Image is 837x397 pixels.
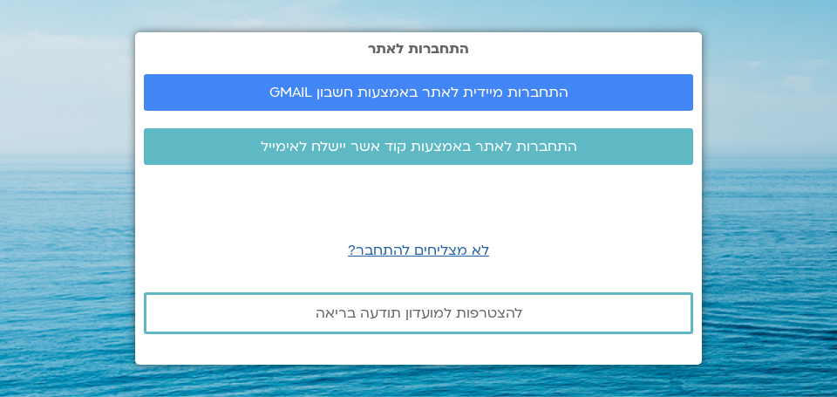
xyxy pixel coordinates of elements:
a: התחברות לאתר באמצעות קוד אשר יישלח לאימייל [144,128,693,165]
h2: התחברות לאתר [144,41,693,57]
a: התחברות מיידית לאתר באמצעות חשבון GMAIL [144,74,693,111]
span: התחברות מיידית לאתר באמצעות חשבון GMAIL [269,85,568,100]
span: להצטרפות למועדון תודעה בריאה [316,305,522,321]
a: להצטרפות למועדון תודעה בריאה [144,292,693,334]
a: לא מצליחים להתחבר? [348,241,489,260]
span: התחברות לאתר באמצעות קוד אשר יישלח לאימייל [261,139,577,154]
